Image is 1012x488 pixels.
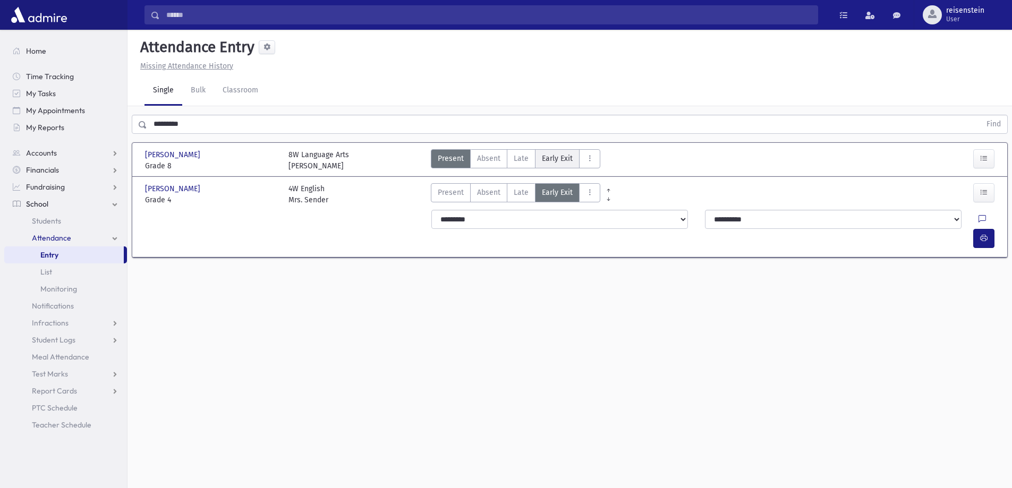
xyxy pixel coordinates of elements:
a: Entry [4,246,124,263]
span: Time Tracking [26,72,74,81]
a: Fundraising [4,178,127,195]
span: Absent [477,153,500,164]
a: Students [4,212,127,229]
span: Attendance [32,233,71,243]
a: My Tasks [4,85,127,102]
span: Financials [26,165,59,175]
u: Missing Attendance History [140,62,233,71]
span: Present [438,187,464,198]
a: Teacher Schedule [4,416,127,433]
span: Absent [477,187,500,198]
span: Notifications [32,301,74,311]
a: Missing Attendance History [136,62,233,71]
a: Classroom [214,76,267,106]
a: School [4,195,127,212]
a: Financials [4,161,127,178]
span: Fundraising [26,182,65,192]
span: Early Exit [542,153,573,164]
span: Home [26,46,46,56]
span: PTC Schedule [32,403,78,413]
a: Single [144,76,182,106]
h5: Attendance Entry [136,38,254,56]
a: List [4,263,127,280]
a: Notifications [4,297,127,314]
span: My Appointments [26,106,85,115]
span: [PERSON_NAME] [145,183,202,194]
a: Home [4,42,127,59]
input: Search [160,5,818,24]
a: Monitoring [4,280,127,297]
span: Early Exit [542,187,573,198]
a: Bulk [182,76,214,106]
span: School [26,199,48,209]
span: Infractions [32,318,69,328]
div: AttTypes [431,183,600,206]
span: [PERSON_NAME] [145,149,202,160]
span: reisenstein [946,6,984,15]
span: Meal Attendance [32,352,89,362]
a: Meal Attendance [4,348,127,365]
a: Accounts [4,144,127,161]
span: Monitoring [40,284,77,294]
div: 4W English Mrs. Sender [288,183,328,206]
a: Attendance [4,229,127,246]
a: My Reports [4,119,127,136]
span: Students [32,216,61,226]
span: My Tasks [26,89,56,98]
span: Test Marks [32,369,68,379]
span: Present [438,153,464,164]
span: Entry [40,250,58,260]
div: AttTypes [431,149,600,172]
span: Late [514,187,529,198]
a: Time Tracking [4,68,127,85]
span: Accounts [26,148,57,158]
button: Find [980,115,1007,133]
span: My Reports [26,123,64,132]
div: 8W Language Arts [PERSON_NAME] [288,149,349,172]
span: Report Cards [32,386,77,396]
a: My Appointments [4,102,127,119]
span: User [946,15,984,23]
span: Grade 4 [145,194,278,206]
span: Teacher Schedule [32,420,91,430]
img: AdmirePro [8,4,70,25]
span: List [40,267,52,277]
a: Student Logs [4,331,127,348]
a: Test Marks [4,365,127,382]
a: Report Cards [4,382,127,399]
span: Student Logs [32,335,75,345]
span: Late [514,153,529,164]
a: Infractions [4,314,127,331]
a: PTC Schedule [4,399,127,416]
span: Grade 8 [145,160,278,172]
